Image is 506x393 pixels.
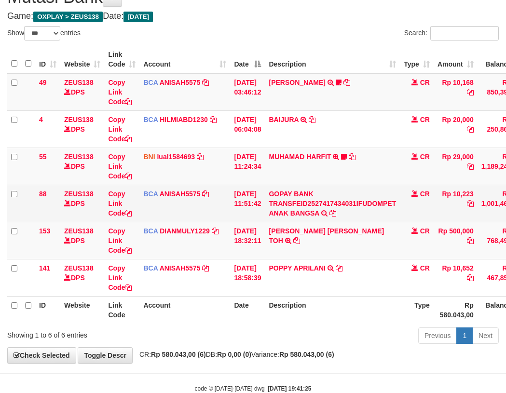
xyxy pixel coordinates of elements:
th: Date: activate to sort column descending [230,46,265,73]
th: Description [265,296,400,324]
td: DPS [60,185,104,222]
a: Copy Link Code [108,227,132,254]
th: Amount: activate to sort column ascending [434,46,478,73]
a: Copy INA PAUJANAH to clipboard [343,79,350,86]
span: OXPLAY > ZEUS138 [33,12,103,22]
a: Copy POPPY APRILANI to clipboard [336,264,342,272]
td: DPS [60,222,104,259]
span: 49 [39,79,47,86]
a: Copy DIANMULY1229 to clipboard [212,227,219,235]
h4: Game: Date: [7,12,499,21]
a: ZEUS138 [64,227,94,235]
th: Account: activate to sort column ascending [139,46,230,73]
td: [DATE] 11:24:34 [230,148,265,185]
th: Rp 580.043,00 [434,296,478,324]
a: ZEUS138 [64,116,94,123]
a: Copy Rp 10,652 to clipboard [467,274,474,282]
a: ZEUS138 [64,153,94,161]
td: DPS [60,148,104,185]
small: code © [DATE]-[DATE] dwg | [195,385,312,392]
strong: Rp 580.043,00 (6) [151,351,206,358]
th: ID [35,296,60,324]
a: Copy Link Code [108,79,132,106]
td: [DATE] 03:46:12 [230,73,265,111]
td: DPS [60,259,104,296]
a: Copy ANISAH5575 to clipboard [202,264,209,272]
span: 88 [39,190,47,198]
a: lual1584693 [157,153,195,161]
td: [DATE] 18:32:11 [230,222,265,259]
th: ID: activate to sort column ascending [35,46,60,73]
a: Copy Rp 500,000 to clipboard [467,237,474,244]
a: Copy Rp 10,168 to clipboard [467,88,474,96]
span: 4 [39,116,43,123]
td: DPS [60,110,104,148]
a: Copy Link Code [108,264,132,291]
strong: Rp 0,00 (0) [217,351,251,358]
span: BNI [143,153,155,161]
span: CR: DB: Variance: [135,351,334,358]
a: ANISAH5575 [160,190,201,198]
a: HILMIABD1230 [160,116,208,123]
a: Copy MUHAMAD HARFIT to clipboard [349,153,356,161]
a: Copy Rp 20,000 to clipboard [467,125,474,133]
a: Copy Rp 29,000 to clipboard [467,163,474,170]
a: Copy BAIJURA to clipboard [309,116,315,123]
a: Copy CARINA OCTAVIA TOH to clipboard [293,237,300,244]
span: CR [420,264,430,272]
td: Rp 10,168 [434,73,478,111]
span: BCA [143,79,158,86]
span: CR [420,227,430,235]
a: BAIJURA [269,116,299,123]
input: Search: [430,26,499,41]
span: CR [420,190,430,198]
label: Search: [404,26,499,41]
th: Link Code [104,296,139,324]
a: Check Selected [7,347,76,364]
a: 1 [456,327,473,344]
a: Toggle Descr [78,347,133,364]
span: BCA [143,227,158,235]
a: Copy Link Code [108,116,132,143]
th: Link Code: activate to sort column ascending [104,46,139,73]
label: Show entries [7,26,81,41]
span: 55 [39,153,47,161]
th: Type [400,296,434,324]
td: Rp 10,652 [434,259,478,296]
a: [PERSON_NAME] [PERSON_NAME] TOH [269,227,384,244]
a: DIANMULY1229 [160,227,210,235]
select: Showentries [24,26,60,41]
a: ZEUS138 [64,79,94,86]
a: Copy lual1584693 to clipboard [197,153,204,161]
a: Copy GOPAY BANK TRANSFEID2527417434031IFUDOMPET ANAK BANGSA to clipboard [329,209,336,217]
td: Rp 500,000 [434,222,478,259]
a: ANISAH5575 [160,79,201,86]
a: MUHAMAD HARFIT [269,153,331,161]
span: BCA [143,264,158,272]
a: ZEUS138 [64,190,94,198]
td: Rp 10,223 [434,185,478,222]
a: GOPAY BANK TRANSFEID2527417434031IFUDOMPET ANAK BANGSA [269,190,396,217]
a: ZEUS138 [64,264,94,272]
a: Next [472,327,499,344]
div: Showing 1 to 6 of 6 entries [7,326,204,340]
a: POPPY APRILANI [269,264,325,272]
strong: [DATE] 19:41:25 [268,385,311,392]
a: ANISAH5575 [160,264,201,272]
td: [DATE] 06:04:08 [230,110,265,148]
a: Copy HILMIABD1230 to clipboard [210,116,217,123]
span: CR [420,79,430,86]
a: [PERSON_NAME] [269,79,325,86]
th: Description: activate to sort column ascending [265,46,400,73]
td: DPS [60,73,104,111]
span: 153 [39,227,50,235]
td: Rp 29,000 [434,148,478,185]
td: [DATE] 18:58:39 [230,259,265,296]
a: Copy Link Code [108,190,132,217]
span: 141 [39,264,50,272]
th: Account [139,296,230,324]
th: Website [60,296,104,324]
a: Previous [418,327,457,344]
span: BCA [143,190,158,198]
span: CR [420,153,430,161]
